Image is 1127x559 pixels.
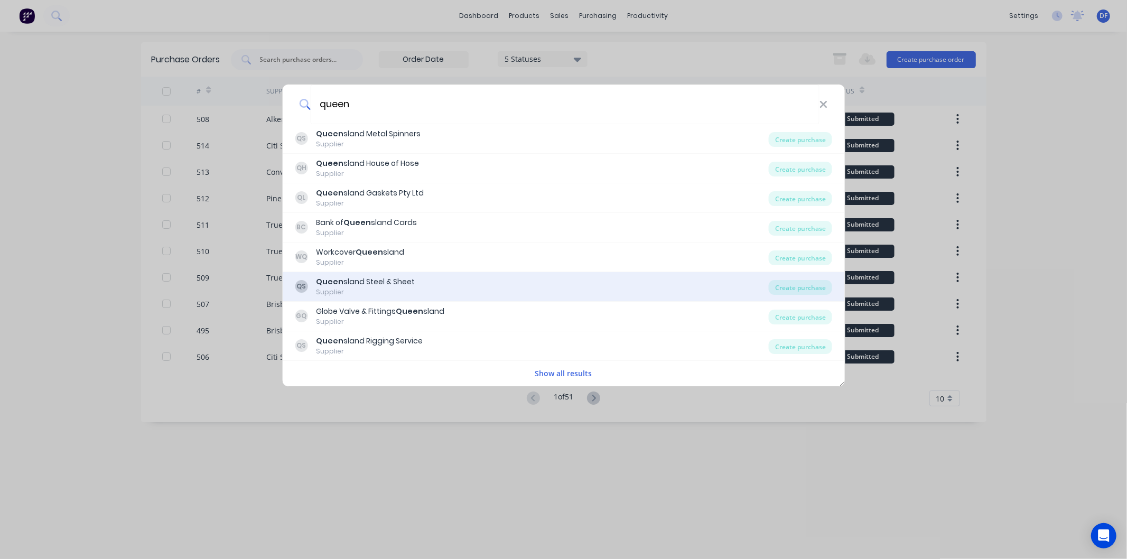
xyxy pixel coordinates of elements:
[343,217,371,228] b: Queen
[769,310,832,324] div: Create purchase
[316,139,421,149] div: Supplier
[316,317,444,327] div: Supplier
[769,221,832,236] div: Create purchase
[316,199,424,208] div: Supplier
[316,247,404,258] div: Workcover sland
[295,339,308,352] div: QS
[396,306,423,316] b: Queen
[295,250,308,263] div: WQ
[769,339,832,354] div: Create purchase
[316,336,423,347] div: sland Rigging Service
[311,85,819,124] input: Enter a supplier name to create a new order...
[316,228,417,238] div: Supplier
[316,217,417,228] div: Bank of sland Cards
[316,188,343,198] b: Queen
[1091,523,1116,548] div: Open Intercom Messenger
[769,191,832,206] div: Create purchase
[769,280,832,295] div: Create purchase
[769,250,832,265] div: Create purchase
[316,169,419,179] div: Supplier
[316,287,415,297] div: Supplier
[769,132,832,147] div: Create purchase
[295,191,308,204] div: QL
[316,128,421,139] div: sland Metal Spinners
[295,162,308,174] div: QH
[316,128,343,139] b: Queen
[316,306,444,317] div: Globe Valve & Fittings sland
[316,276,343,287] b: Queen
[316,347,423,356] div: Supplier
[769,162,832,176] div: Create purchase
[316,276,415,287] div: sland Steel & Sheet
[316,258,404,267] div: Supplier
[532,367,595,379] button: Show all results
[295,310,308,322] div: GQ
[295,132,308,145] div: QS
[356,247,383,257] b: Queen
[316,158,343,169] b: Queen
[316,158,419,169] div: sland House of Hose
[295,221,308,234] div: BC
[316,188,424,199] div: sland Gaskets Pty Ltd
[295,280,308,293] div: QS
[316,336,343,346] b: Queen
